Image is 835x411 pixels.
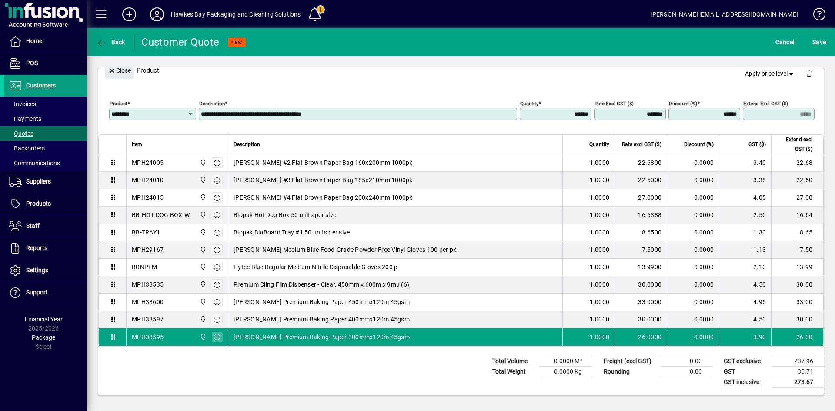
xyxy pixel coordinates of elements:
span: Back [96,39,125,46]
td: 237.96 [772,356,824,366]
span: NEW [231,40,242,45]
td: 0.0000 [667,172,719,189]
mat-label: Product [110,100,127,106]
span: ave [812,35,826,49]
span: Central [197,297,207,307]
span: Description [234,140,260,149]
span: 1.0000 [590,245,610,254]
span: S [812,39,816,46]
mat-label: Rate excl GST ($) [595,100,634,106]
span: Reports [26,244,47,251]
td: 0.0000 Kg [540,366,592,377]
a: Communications [4,156,87,170]
div: MPH24010 [132,176,164,184]
span: Financial Year [25,316,63,323]
td: 0.0000 [667,311,719,328]
td: GST inclusive [719,377,772,388]
mat-label: Quantity [520,100,538,106]
div: BRNPFM [132,263,157,271]
span: [PERSON_NAME] #3 Flat Brown Paper Bag 185x210mm 1000pk [234,176,413,184]
span: Quantity [589,140,609,149]
span: Support [26,289,48,296]
td: Total Volume [488,356,540,366]
a: Staff [4,215,87,237]
td: 22.50 [771,172,823,189]
span: Central [197,210,207,220]
div: 7.5000 [620,245,661,254]
span: Home [26,37,42,44]
span: [PERSON_NAME] #2 Flat Brown Paper Bag 160x200mm 1000pk [234,158,413,167]
span: 1.0000 [590,176,610,184]
a: POS [4,53,87,74]
span: Cancel [775,35,795,49]
button: Apply price level [741,66,799,81]
td: 4.95 [719,294,771,311]
span: Central [197,245,207,254]
div: MPH29167 [132,245,164,254]
span: Discount (%) [684,140,714,149]
a: Knowledge Base [807,2,824,30]
div: 27.0000 [620,193,661,202]
span: Payments [9,115,41,122]
span: Products [26,200,51,207]
div: 22.6800 [620,158,661,167]
span: Apply price level [745,69,795,78]
button: Back [94,34,127,50]
td: 27.00 [771,189,823,207]
span: [PERSON_NAME] Medium Blue Food-Grade Powder Free Vinyl Gloves 100 per pk [234,245,456,254]
mat-label: Discount (%) [669,100,697,106]
div: MPH38595 [132,333,164,341]
div: 33.0000 [620,297,661,306]
span: [PERSON_NAME] #4 Flat Brown Paper Bag 200x240mm 1000pk [234,193,413,202]
span: 1.0000 [590,211,610,219]
td: GST exclusive [719,356,772,366]
span: Central [197,175,207,185]
a: Suppliers [4,171,87,193]
a: Payments [4,111,87,126]
td: 4.50 [719,311,771,328]
td: 35.71 [772,366,824,377]
span: 1.0000 [590,333,610,341]
span: Central [197,158,207,167]
span: 1.0000 [590,280,610,289]
td: 273.67 [772,377,824,388]
button: Save [810,34,828,50]
span: [PERSON_NAME] Premium Baking Paper 450mmx120m 45gsm [234,297,410,306]
td: Rounding [599,366,660,377]
span: Staff [26,222,40,229]
td: 2.10 [719,259,771,276]
span: Central [197,280,207,289]
a: Backorders [4,141,87,156]
a: Home [4,30,87,52]
span: Suppliers [26,178,51,185]
td: 0.0000 [667,241,719,259]
div: MPH38597 [132,315,164,324]
div: 22.5000 [620,176,661,184]
div: Product [98,54,824,86]
a: Invoices [4,97,87,111]
td: 4.50 [719,276,771,294]
td: 0.0000 [667,207,719,224]
td: 30.00 [771,276,823,294]
span: Central [197,332,207,342]
td: 8.65 [771,224,823,241]
span: Premium Cling Film Dispenser - Clear, 450mm x 600m x 9mu (6) [234,280,409,289]
td: 3.40 [719,154,771,172]
a: Support [4,282,87,304]
div: 30.0000 [620,315,661,324]
div: MPH24015 [132,193,164,202]
span: Invoices [9,100,36,107]
td: 3.38 [719,172,771,189]
span: GST ($) [748,140,766,149]
div: MPH38600 [132,297,164,306]
span: Item [132,140,142,149]
td: 0.00 [660,356,712,366]
td: 22.68 [771,154,823,172]
td: GST [719,366,772,377]
td: 0.0000 M³ [540,356,592,366]
span: Central [197,227,207,237]
div: 13.9900 [620,263,661,271]
app-page-header-button: Delete [798,69,819,77]
button: Close [105,63,134,79]
span: Package [32,334,55,341]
